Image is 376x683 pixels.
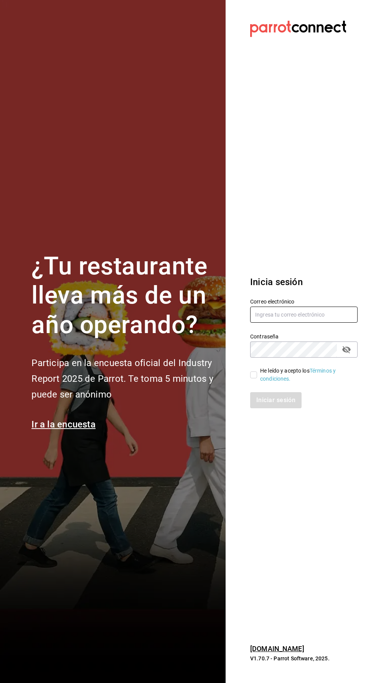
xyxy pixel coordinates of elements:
input: Ingresa tu correo electrónico [250,307,358,323]
label: Contraseña [250,333,358,339]
a: Términos y condiciones. [260,368,336,382]
a: [DOMAIN_NAME] [250,645,304,653]
h2: Participa en la encuesta oficial del Industry Report 2025 de Parrot. Te toma 5 minutos y puede se... [31,355,216,402]
div: He leído y acepto los [260,367,351,383]
h3: Inicia sesión [250,275,358,289]
label: Correo electrónico [250,299,358,304]
button: passwordField [340,343,353,356]
p: V1.70.7 - Parrot Software, 2025. [250,655,358,662]
h1: ¿Tu restaurante lleva más de un año operando? [31,252,216,340]
a: Ir a la encuesta [31,419,96,430]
